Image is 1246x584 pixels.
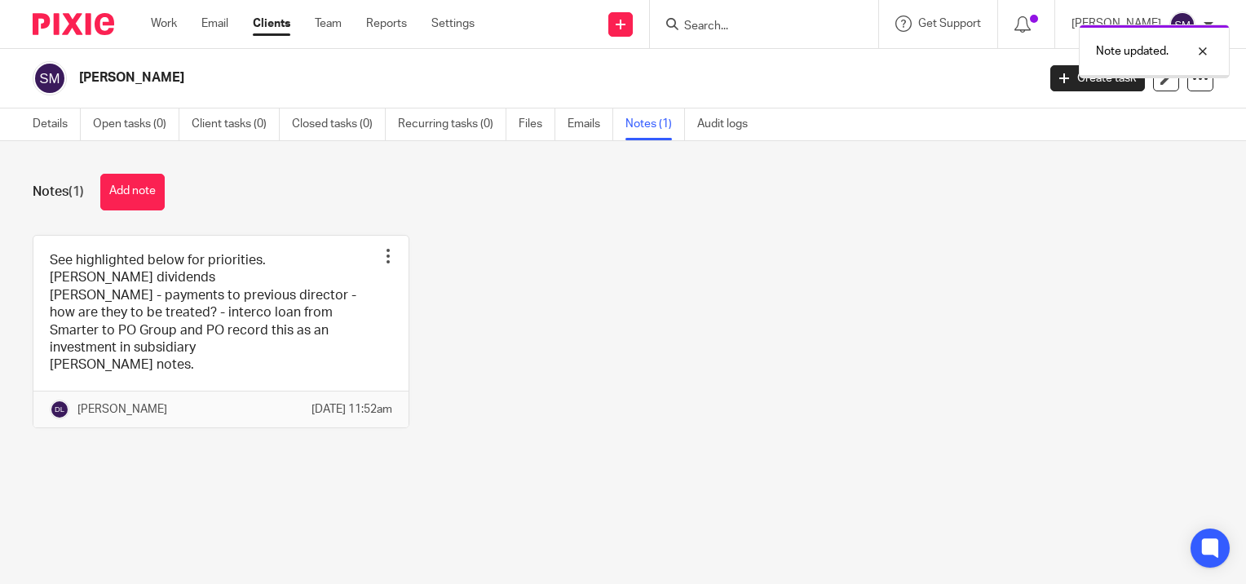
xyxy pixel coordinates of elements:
[68,185,84,198] span: (1)
[33,13,114,35] img: Pixie
[519,108,555,140] a: Files
[253,15,290,32] a: Clients
[311,401,392,418] p: [DATE] 11:52am
[77,401,167,418] p: [PERSON_NAME]
[33,108,81,140] a: Details
[315,15,342,32] a: Team
[33,184,84,201] h1: Notes
[697,108,760,140] a: Audit logs
[398,108,506,140] a: Recurring tasks (0)
[192,108,280,140] a: Client tasks (0)
[151,15,177,32] a: Work
[568,108,613,140] a: Emails
[79,69,837,86] h2: [PERSON_NAME]
[625,108,685,140] a: Notes (1)
[1050,65,1145,91] a: Create task
[93,108,179,140] a: Open tasks (0)
[1096,43,1169,60] p: Note updated.
[50,400,69,419] img: svg%3E
[1169,11,1195,38] img: svg%3E
[366,15,407,32] a: Reports
[100,174,165,210] button: Add note
[33,61,67,95] img: svg%3E
[201,15,228,32] a: Email
[292,108,386,140] a: Closed tasks (0)
[431,15,475,32] a: Settings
